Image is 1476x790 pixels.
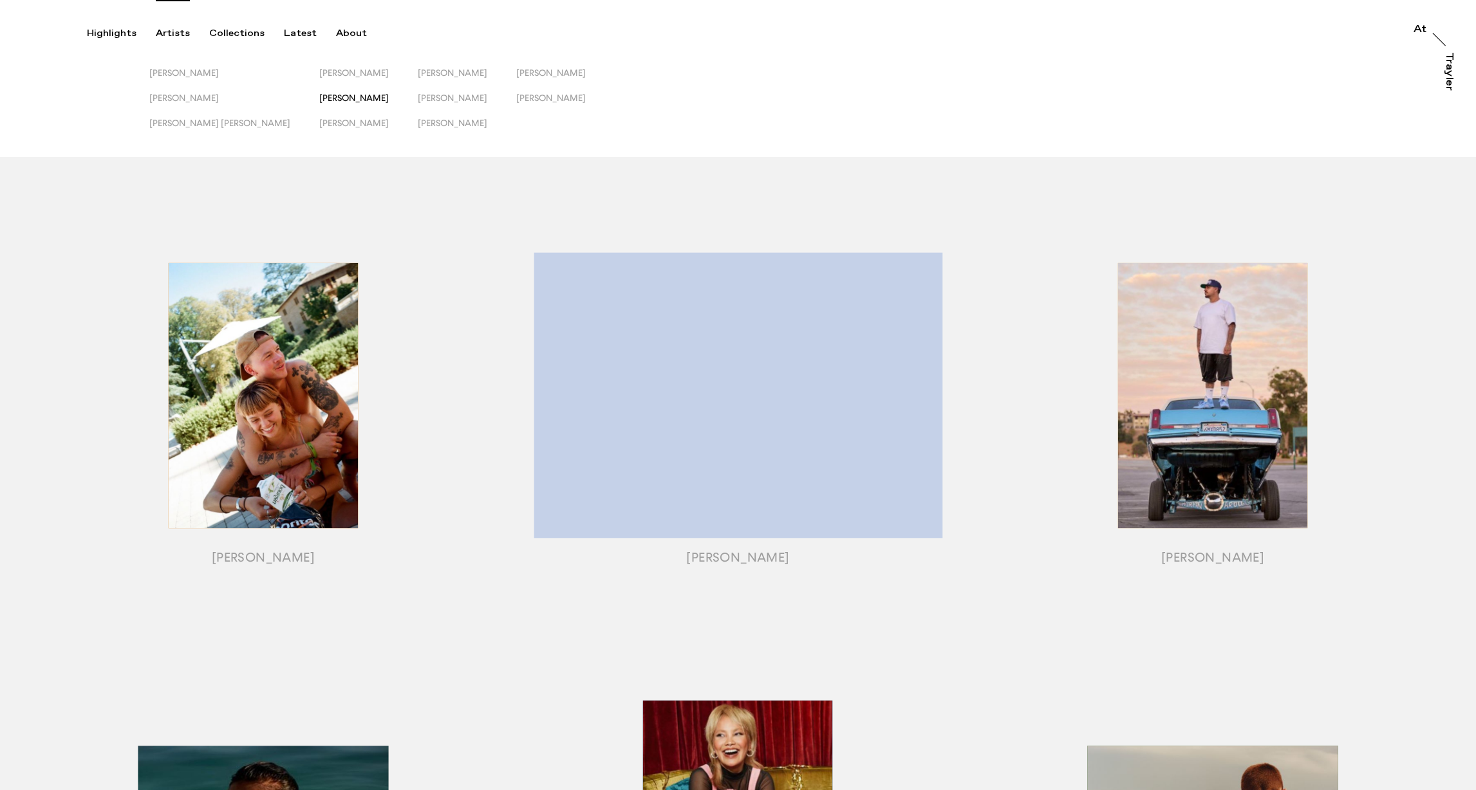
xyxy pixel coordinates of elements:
span: [PERSON_NAME] [516,93,586,103]
button: [PERSON_NAME] [319,118,418,143]
div: About [336,28,367,39]
div: Trayler [1444,52,1454,91]
span: [PERSON_NAME] [319,118,389,128]
span: [PERSON_NAME] [418,93,487,103]
button: [PERSON_NAME] [149,93,319,118]
button: Collections [209,28,284,39]
button: [PERSON_NAME] [516,93,615,118]
button: [PERSON_NAME] [PERSON_NAME] [149,118,319,143]
span: [PERSON_NAME] [516,68,586,78]
button: Artists [156,28,209,39]
span: [PERSON_NAME] [149,68,219,78]
a: Trayler [1441,52,1454,105]
div: Highlights [87,28,136,39]
span: [PERSON_NAME] [149,93,219,103]
button: [PERSON_NAME] [319,93,418,118]
button: [PERSON_NAME] [418,93,516,118]
button: [PERSON_NAME] [418,68,516,93]
div: Collections [209,28,265,39]
span: [PERSON_NAME] [319,93,389,103]
button: About [336,28,386,39]
span: [PERSON_NAME] [418,118,487,128]
button: [PERSON_NAME] [319,68,418,93]
div: Latest [284,28,317,39]
button: Highlights [87,28,156,39]
span: [PERSON_NAME] [319,68,389,78]
span: [PERSON_NAME] [PERSON_NAME] [149,118,290,128]
div: Artists [156,28,190,39]
span: [PERSON_NAME] [418,68,487,78]
button: [PERSON_NAME] [418,118,516,143]
button: Latest [284,28,336,39]
a: At [1414,24,1426,37]
button: [PERSON_NAME] [516,68,615,93]
button: [PERSON_NAME] [149,68,319,93]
